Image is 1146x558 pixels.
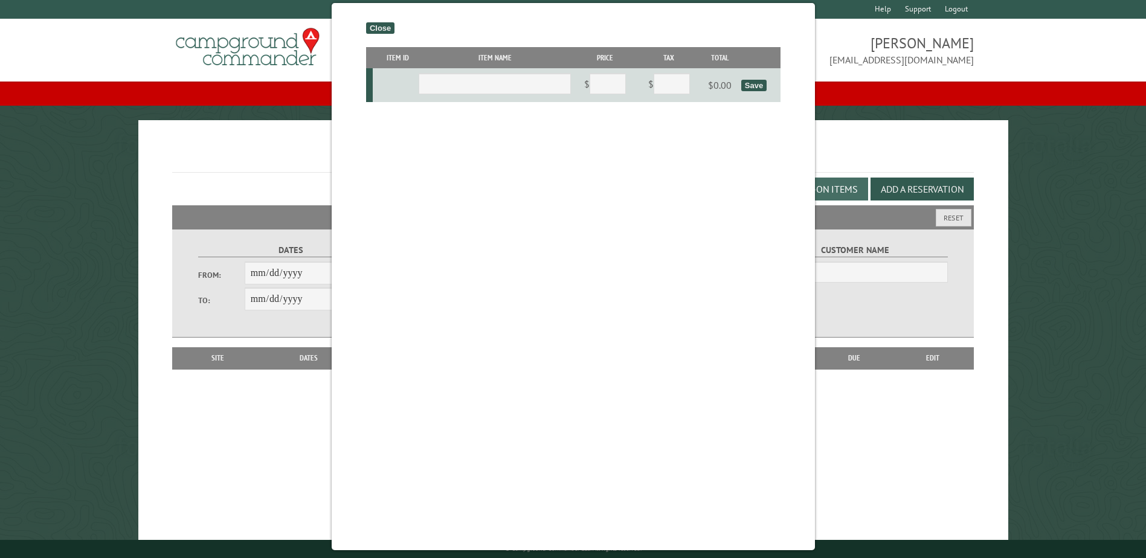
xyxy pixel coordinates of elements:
label: Customer Name [763,243,947,257]
button: Add a Reservation [871,178,974,200]
th: Edit [892,347,974,369]
h2: Filters [172,205,973,228]
td: $ [637,68,701,102]
label: From: [198,269,244,281]
small: © Campground Commander LLC. All rights reserved. [505,545,642,553]
th: Tax [637,47,701,68]
td: $0.00 [701,68,739,102]
button: Edit Add-on Items [764,178,868,200]
td: $ [573,68,637,102]
label: To: [198,295,244,306]
th: Dates [257,347,361,369]
th: Total [701,47,739,68]
h1: Reservations [172,139,973,173]
th: Item Name [417,47,573,68]
div: Close [365,22,394,34]
img: Campground Commander [172,24,323,71]
div: Save [741,80,766,91]
th: Item ID [379,47,417,68]
label: Dates [198,243,382,257]
th: Price [573,47,637,68]
th: Site [178,347,257,369]
button: Reset [936,209,971,226]
th: Due [816,347,892,369]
